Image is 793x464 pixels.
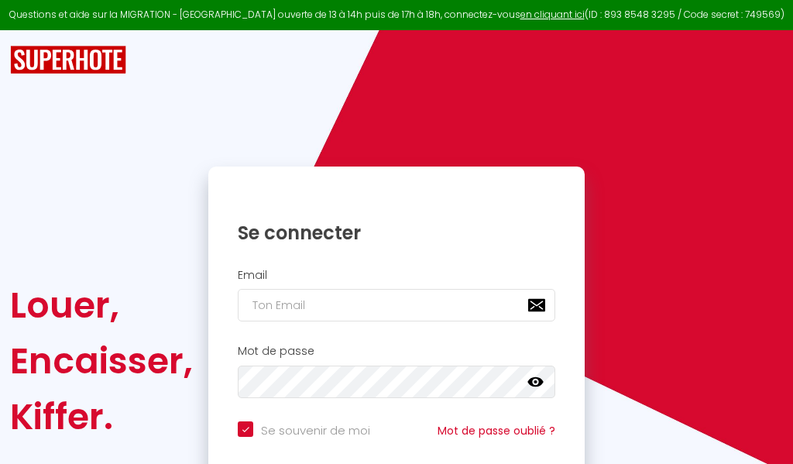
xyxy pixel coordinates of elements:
div: Kiffer. [10,389,193,445]
h1: Se connecter [238,221,555,245]
div: Louer, [10,277,193,333]
input: Ton Email [238,289,555,321]
a: en cliquant ici [520,8,585,21]
div: Encaisser, [10,333,193,389]
img: SuperHote logo [10,46,126,74]
h2: Email [238,269,555,282]
a: Mot de passe oublié ? [438,423,555,438]
h2: Mot de passe [238,345,555,358]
